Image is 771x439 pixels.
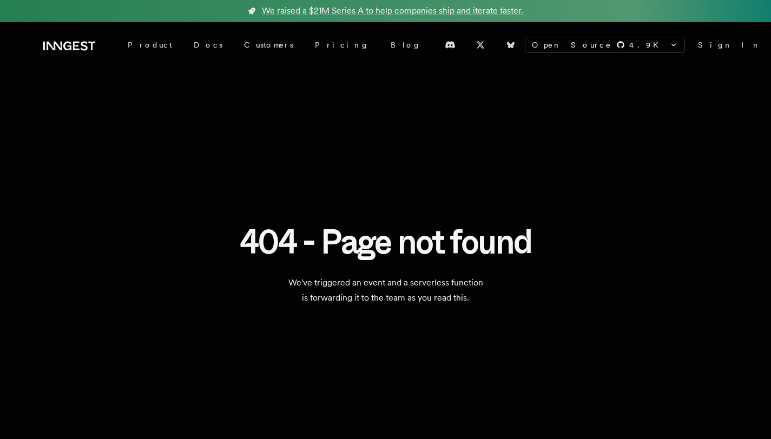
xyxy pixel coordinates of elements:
[262,4,523,17] span: We raised a $21M Series A to help companies ship and iterate faster.
[183,35,233,55] a: Docs
[117,35,183,55] div: Product
[240,223,532,260] h1: 404 - Page not found
[380,35,432,55] a: Blog
[438,36,462,54] a: Discord
[469,36,492,54] a: X
[233,35,304,55] a: Customers
[304,35,380,55] a: Pricing
[230,275,542,305] p: We've triggered an event and a serverless function is forwarding it to the team as you read this.
[698,39,761,50] a: Sign In
[532,39,612,50] span: Open Source
[629,39,665,50] span: 4.9 K
[499,36,523,54] a: Bluesky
